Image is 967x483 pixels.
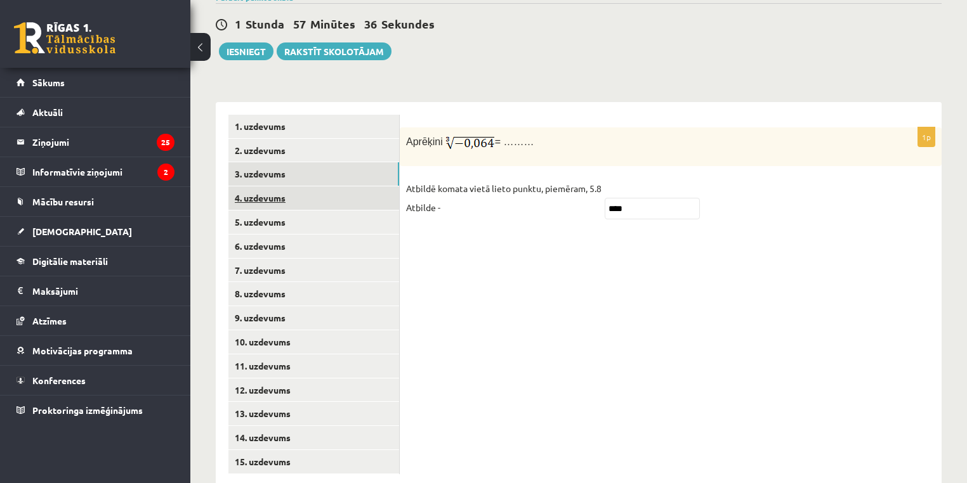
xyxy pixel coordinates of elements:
span: Digitālie materiāli [32,255,108,267]
span: Aprēķini [406,136,443,147]
span: 1 [235,16,241,31]
span: Proktoringa izmēģinājums [32,404,143,416]
a: [DEMOGRAPHIC_DATA] [16,217,174,246]
span: 57 [293,16,306,31]
span: Sākums [32,77,65,88]
img: djMBoyl5Sy5m7oXr9Zy7BCF7QUEJ9pnggAAOw== [445,134,495,152]
p: 1p [918,127,935,147]
span: Aktuāli [32,106,63,118]
a: Ziņojumi25 [16,127,174,157]
i: 2 [157,164,174,181]
a: Aktuāli [16,98,174,127]
a: 12. uzdevums [228,378,399,402]
span: = ……… [495,136,534,147]
a: 8. uzdevums [228,282,399,306]
span: Minūtes [310,16,355,31]
button: Iesniegt [219,42,273,60]
a: 3. uzdevums [228,162,399,186]
a: 10. uzdevums [228,330,399,354]
a: 14. uzdevums [228,426,399,449]
span: Sekundes [381,16,435,31]
a: Informatīvie ziņojumi2 [16,157,174,186]
a: 9. uzdevums [228,306,399,330]
a: 15. uzdevums [228,450,399,473]
a: Mācību resursi [16,187,174,216]
a: 2. uzdevums [228,139,399,162]
a: Motivācijas programma [16,336,174,365]
i: 25 [157,134,174,151]
p: Atbildē komata vietā lieto punktu, piemēram, 5.8 Atbilde - [406,179,602,217]
legend: Informatīvie ziņojumi [32,157,174,186]
a: Rīgas 1. Tālmācības vidusskola [14,22,115,54]
legend: Maksājumi [32,276,174,306]
a: 6. uzdevums [228,235,399,258]
span: Motivācijas programma [32,345,133,356]
a: Proktoringa izmēģinājums [16,396,174,425]
a: 13. uzdevums [228,402,399,425]
span: Stunda [246,16,284,31]
a: Sākums [16,68,174,97]
a: 7. uzdevums [228,259,399,282]
span: [DEMOGRAPHIC_DATA] [32,226,132,237]
legend: Ziņojumi [32,127,174,157]
a: Rakstīt skolotājam [277,42,391,60]
a: 1. uzdevums [228,115,399,138]
a: 11. uzdevums [228,354,399,378]
a: Atzīmes [16,306,174,335]
span: Atzīmes [32,315,67,326]
a: Konferences [16,366,174,395]
a: Maksājumi [16,276,174,306]
a: Digitālie materiāli [16,247,174,276]
a: 5. uzdevums [228,210,399,234]
a: 4. uzdevums [228,186,399,210]
span: Konferences [32,375,86,386]
span: Mācību resursi [32,196,94,207]
span: 36 [364,16,377,31]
